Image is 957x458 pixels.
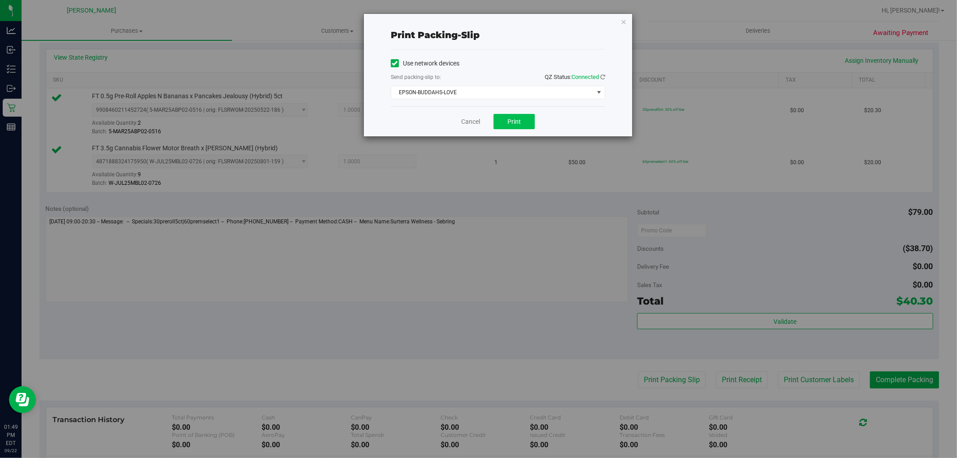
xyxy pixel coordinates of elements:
iframe: Resource center [9,386,36,413]
button: Print [494,114,535,129]
a: Cancel [461,117,480,126]
span: Print [507,118,521,125]
span: select [594,86,605,99]
label: Use network devices [391,59,459,68]
span: Connected [572,74,599,80]
label: Send packing-slip to: [391,73,441,81]
span: Print packing-slip [391,30,480,40]
span: EPSON-BUDDAHS-LOVE [391,86,594,99]
span: QZ Status: [545,74,605,80]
